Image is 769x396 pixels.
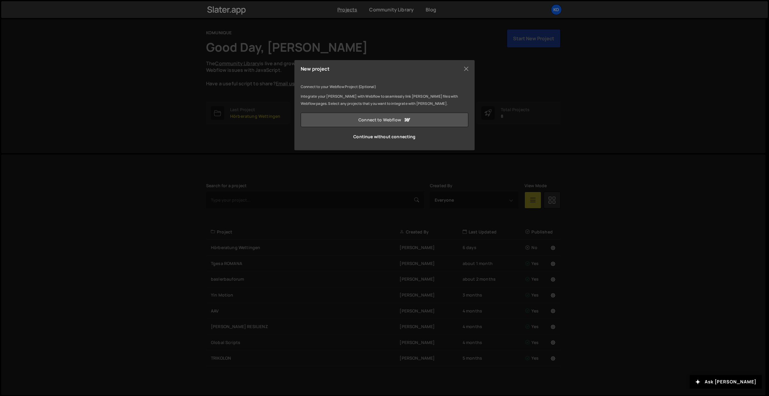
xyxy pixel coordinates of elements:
[690,375,762,389] button: Ask [PERSON_NAME]
[462,64,471,73] button: Close
[301,129,468,144] a: Continue without connecting
[301,93,468,107] p: Integrate your [PERSON_NAME] with Webflow to seamlessly link [PERSON_NAME] files with Webflow pag...
[301,113,468,127] a: Connect to Webflow
[301,83,468,90] p: Connect to your Webflow Project (Optional)
[301,66,330,71] h5: New project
